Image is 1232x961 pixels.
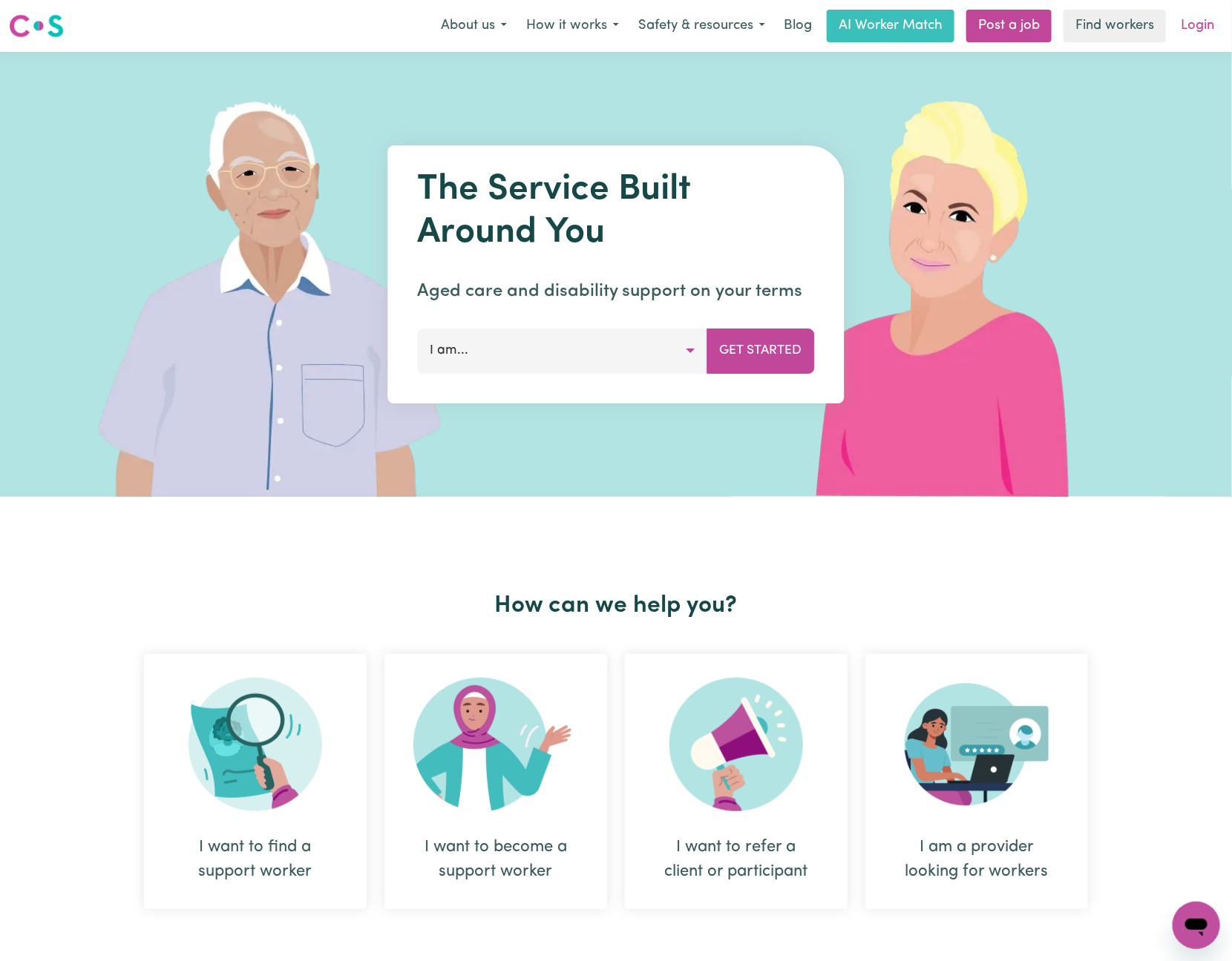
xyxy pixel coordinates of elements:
a: Careseekers logo [9,9,64,43]
img: Provider [905,678,1049,811]
div: I am a provider looking for workers [901,835,1052,884]
button: Safety & resources [629,10,775,42]
a: Blog [775,10,821,42]
img: Careseekers logo [9,13,64,39]
h1: The Service Built Around You [418,169,815,254]
button: Get Started [707,328,815,373]
div: I want to refer a client or participant [661,835,812,884]
div: I want to refer a client or participant [625,654,848,909]
div: I am a provider looking for workers [865,654,1088,909]
button: I am... [418,328,708,373]
a: AI Worker Match [827,10,954,42]
button: How it works [517,10,629,42]
div: I want to find a support worker [144,654,367,909]
h2: How can we help you? [135,592,1097,620]
img: Become Worker [413,678,578,811]
img: Refer [669,678,803,811]
img: Search [189,678,322,811]
a: Post a job [966,10,1052,42]
a: Login [1172,10,1223,42]
div: I want to become a support worker [384,654,607,909]
p: Aged care and disability support on your terms [418,278,815,305]
button: About us [431,10,517,42]
div: I want to become a support worker [420,835,571,884]
iframe: Button to launch messaging window [1173,902,1220,949]
div: I want to find a support worker [180,835,331,884]
a: Find workers [1064,10,1166,42]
